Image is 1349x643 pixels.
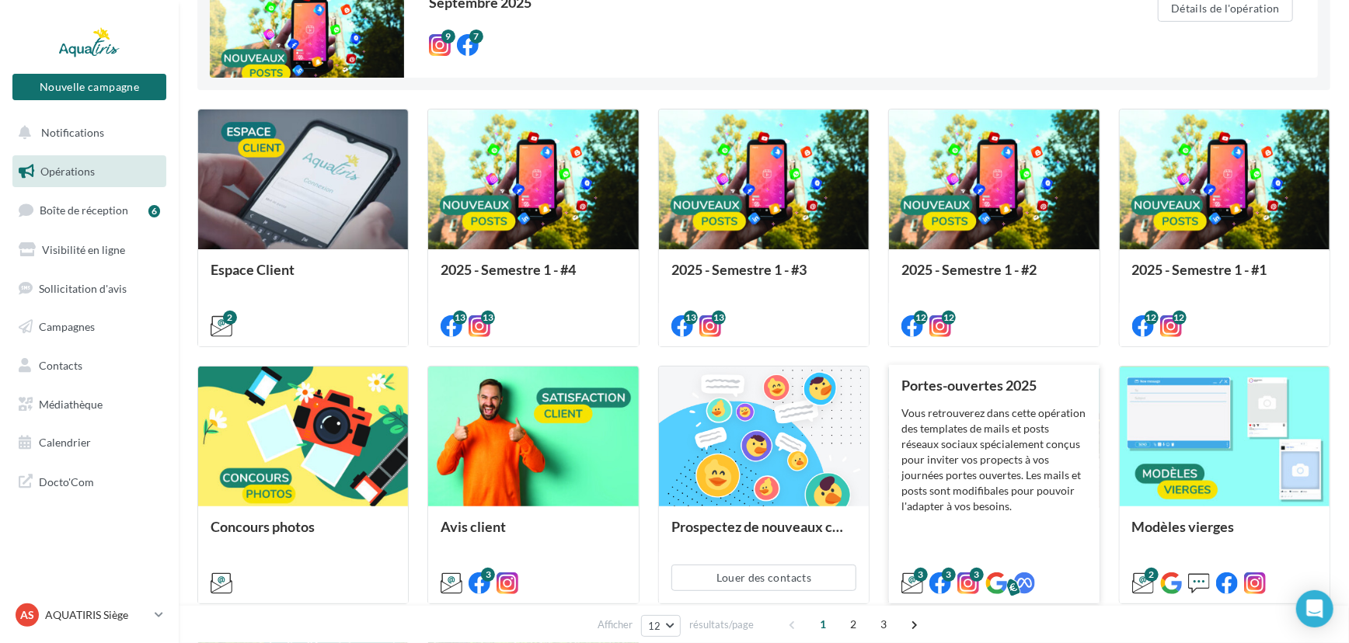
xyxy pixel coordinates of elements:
[1132,519,1317,550] div: Modèles vierges
[689,617,754,632] span: résultats/page
[12,600,166,630] a: AS AQUATIRIS Siège
[481,568,495,582] div: 3
[9,273,169,305] a: Sollicitation d'avis
[671,262,856,293] div: 2025 - Semestre 1 - #3
[9,349,169,382] a: Contacts
[901,377,1086,393] div: Portes-ouvertes 2025
[39,398,103,411] span: Médiathèque
[641,615,681,637] button: 12
[45,607,148,623] p: AQUATIRIS Siège
[39,359,82,372] span: Contacts
[1296,590,1333,627] div: Open Intercom Messenger
[39,471,94,492] span: Docto'Com
[914,568,928,582] div: 3
[1173,311,1187,325] div: 12
[211,519,396,550] div: Concours photos
[648,620,661,632] span: 12
[9,388,169,421] a: Médiathèque
[441,262,626,293] div: 2025 - Semestre 1 - #4
[842,612,866,637] span: 2
[41,126,104,139] span: Notifications
[872,612,897,637] span: 3
[942,568,956,582] div: 3
[9,155,169,188] a: Opérations
[1132,262,1317,293] div: 2025 - Semestre 1 - #1
[9,465,169,498] a: Docto'Com
[970,568,984,582] div: 3
[42,243,125,256] span: Visibilité en ligne
[712,311,726,325] div: 13
[914,311,928,325] div: 12
[671,519,856,550] div: Prospectez de nouveaux contacts
[9,234,169,266] a: Visibilité en ligne
[469,30,483,43] div: 7
[12,74,166,100] button: Nouvelle campagne
[9,426,169,459] a: Calendrier
[211,262,396,293] div: Espace Client
[598,617,633,632] span: Afficher
[9,193,169,227] a: Boîte de réception6
[223,311,237,325] div: 2
[811,612,836,637] span: 1
[441,519,626,550] div: Avis client
[901,262,1086,293] div: 2025 - Semestre 1 - #2
[481,311,495,325] div: 13
[901,405,1086,514] div: Vous retrouverez dans cette opération des templates de mails et posts réseaux sociaux spécialemen...
[441,30,455,43] div: 9
[684,311,698,325] div: 13
[148,205,160,217] div: 6
[40,165,95,178] span: Opérations
[1145,311,1159,325] div: 12
[20,607,34,623] span: AS
[1145,568,1159,582] div: 2
[39,320,95,333] span: Campagnes
[39,281,127,294] span: Sollicitation d'avis
[453,311,467,325] div: 13
[40,203,128,217] span: Boîte de réception
[942,311,956,325] div: 12
[671,565,856,591] button: Louer des contacts
[39,436,91,449] span: Calendrier
[9,116,163,149] button: Notifications
[9,311,169,343] a: Campagnes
